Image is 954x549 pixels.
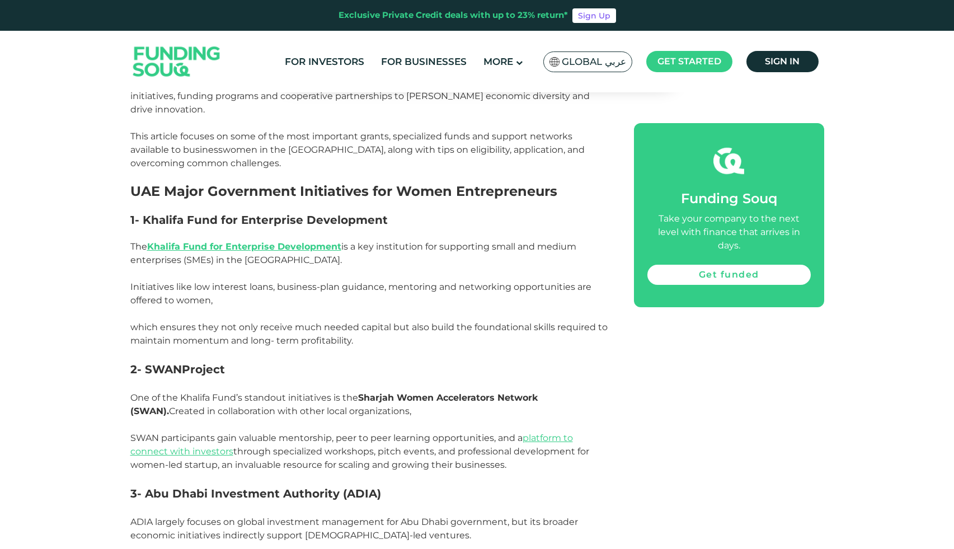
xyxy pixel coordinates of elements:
h2: UAE Major Government Initiatives for Women Entrepreneurs [130,184,609,200]
span: Global عربي [562,55,626,68]
span: Funding Souq [681,190,777,207]
p: Initiatives like low interest loans, business-plan guidance, mentoring and networking opportuniti... [130,280,609,307]
strong: 2- SWAN [130,363,182,376]
a: platform to connect with investors [130,433,573,457]
div: Take your company to the next level with finance that arrives in days. [647,212,811,252]
a: Khalifa Fund for Enterprise Development [147,241,341,252]
a: Sign Up [572,8,616,23]
h3: 1- Khalifa Fund for Enterprise Development [130,213,609,227]
strong: 3- Abu Dhabi Investment Authority (ADIA) [130,487,381,500]
img: SA Flag [549,57,560,67]
p: One of the Khalifa Fund’s standout initiatives is the Created in collaboration with other local o... [130,391,609,418]
a: For Businesses [378,53,469,71]
a: Sign in [746,51,819,72]
p: which ensures they not only receive much needed capital but also build the foundational skills re... [130,321,609,348]
div: Exclusive Private Credit deals with up to 23% return* [339,9,568,22]
span: More [483,56,513,67]
span: Sign in [765,56,800,67]
p: The is a key institution for supporting small and medium enterprises (SMEs) in the [GEOGRAPHIC_DA... [130,240,609,267]
a: Get funded [647,265,811,285]
h3: Project [130,361,609,378]
strong: Sharjah Women Accelerators Network (SWAN). [130,392,538,416]
span: Get started [657,56,721,67]
p: This article focuses on some of the most important grants, specialized funds and support networks... [130,130,609,170]
p: The country continues to empower [DEMOGRAPHIC_DATA]-led enterprises through government initiative... [130,76,609,116]
img: Logo [122,34,232,90]
p: SWAN participants gain valuable mentorship, peer to peer learning opportunities, and a through sp... [130,431,609,472]
img: fsicon [713,146,744,176]
p: ADIA largely focuses on global investment management for Abu Dhabi government, but its broader ec... [130,515,609,542]
a: For Investors [282,53,367,71]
